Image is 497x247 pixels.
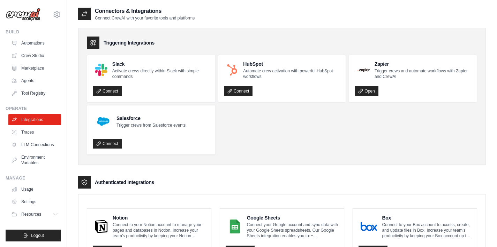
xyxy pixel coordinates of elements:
img: Slack Logo [95,64,107,76]
a: LLM Connections [8,139,61,150]
p: Connect your Google account and sync data with your Google Sheets spreadsheets. Our Google Sheets... [247,222,338,239]
p: Trigger crews from Salesforce events [116,122,186,128]
img: Zapier Logo [357,68,370,72]
p: Connect CrewAI with your favorite tools and platforms [95,15,195,21]
img: Google Sheets Logo [228,220,242,233]
span: Logout [31,233,44,238]
a: Tool Registry [8,88,61,99]
a: Crew Studio [8,50,61,61]
a: Connect [93,139,122,149]
h4: Box [382,214,471,221]
div: Manage [6,175,61,181]
div: Build [6,29,61,35]
img: Notion Logo [95,220,108,233]
h3: Authenticated Integrations [95,179,154,186]
a: Agents [8,75,61,86]
a: Connect [93,86,122,96]
p: Trigger crews and automate workflows with Zapier and CrewAI [375,68,471,79]
a: Automations [8,38,61,49]
h4: Zapier [375,61,471,67]
a: Open [355,86,378,96]
a: Connect [224,86,253,96]
div: Operate [6,106,61,111]
p: Connect to your Notion account to manage your pages and databases in Notion. Increase your team’s... [113,222,205,239]
a: Usage [8,184,61,195]
button: Resources [8,209,61,220]
img: Logo [6,8,40,21]
a: Marketplace [8,63,61,74]
h4: HubSpot [243,61,340,67]
p: Activate crews directly within Slack with simple commands [112,68,209,79]
span: Resources [21,212,41,217]
a: Integrations [8,114,61,125]
a: Traces [8,127,61,138]
p: Connect to your Box account to access, create, and update files in Box. Increase your team’s prod... [382,222,471,239]
img: Salesforce Logo [95,113,112,130]
img: Box Logo [361,220,377,233]
h4: Google Sheets [247,214,338,221]
h2: Connectors & Integrations [95,7,195,15]
img: HubSpot Logo [226,64,239,76]
p: Automate crew activation with powerful HubSpot workflows [243,68,340,79]
a: Settings [8,196,61,207]
a: Environment Variables [8,152,61,168]
button: Logout [6,230,61,241]
h4: Notion [113,214,205,221]
h4: Slack [112,61,209,67]
h4: Salesforce [116,115,186,122]
h3: Triggering Integrations [104,39,155,46]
